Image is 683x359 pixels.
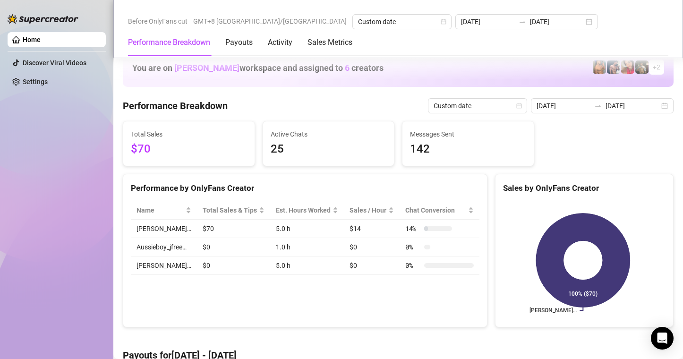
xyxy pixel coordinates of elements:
[344,201,400,220] th: Sales / Hour
[410,129,526,139] span: Messages Sent
[270,220,344,238] td: 5.0 h
[606,101,659,111] input: End date
[350,205,386,215] span: Sales / Hour
[197,220,270,238] td: $70
[131,220,197,238] td: [PERSON_NAME]…
[203,205,257,215] span: Total Sales & Tips
[410,140,526,158] span: 142
[400,201,479,220] th: Chat Conversion
[132,63,384,73] h1: You are on workspace and assigned to creators
[345,63,350,73] span: 6
[530,17,584,27] input: End date
[23,59,86,67] a: Discover Viral Videos
[8,14,78,24] img: logo-BBDzfeDw.svg
[271,129,387,139] span: Active Chats
[358,15,446,29] span: Custom date
[128,37,210,48] div: Performance Breakdown
[405,223,420,234] span: 14 %
[271,140,387,158] span: 25
[537,101,590,111] input: Start date
[276,205,331,215] div: Est. Hours Worked
[344,220,400,238] td: $14
[131,182,479,195] div: Performance by OnlyFans Creator
[137,205,184,215] span: Name
[197,238,270,256] td: $0
[593,60,606,74] img: JG
[607,60,620,74] img: Axel
[405,205,466,215] span: Chat Conversion
[516,103,522,109] span: calendar
[441,19,446,25] span: calendar
[405,242,420,252] span: 0 %
[651,327,674,350] div: Open Intercom Messenger
[197,256,270,275] td: $0
[23,78,48,85] a: Settings
[193,14,347,28] span: GMT+8 [GEOGRAPHIC_DATA]/[GEOGRAPHIC_DATA]
[131,201,197,220] th: Name
[131,129,247,139] span: Total Sales
[131,140,247,158] span: $70
[653,62,660,72] span: + 2
[529,308,577,314] text: [PERSON_NAME]…
[268,37,292,48] div: Activity
[594,102,602,110] span: to
[461,17,515,27] input: Start date
[405,260,420,271] span: 0 %
[128,14,188,28] span: Before OnlyFans cut
[225,37,253,48] div: Payouts
[344,256,400,275] td: $0
[270,256,344,275] td: 5.0 h
[434,99,521,113] span: Custom date
[594,102,602,110] span: swap-right
[123,99,228,112] h4: Performance Breakdown
[197,201,270,220] th: Total Sales & Tips
[23,36,41,43] a: Home
[131,238,197,256] td: Aussieboy_jfree…
[519,18,526,26] span: swap-right
[635,60,649,74] img: Tony
[344,238,400,256] td: $0
[131,256,197,275] td: [PERSON_NAME]…
[174,63,239,73] span: [PERSON_NAME]
[503,182,666,195] div: Sales by OnlyFans Creator
[307,37,352,48] div: Sales Metrics
[270,238,344,256] td: 1.0 h
[519,18,526,26] span: to
[621,60,634,74] img: Vanessa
